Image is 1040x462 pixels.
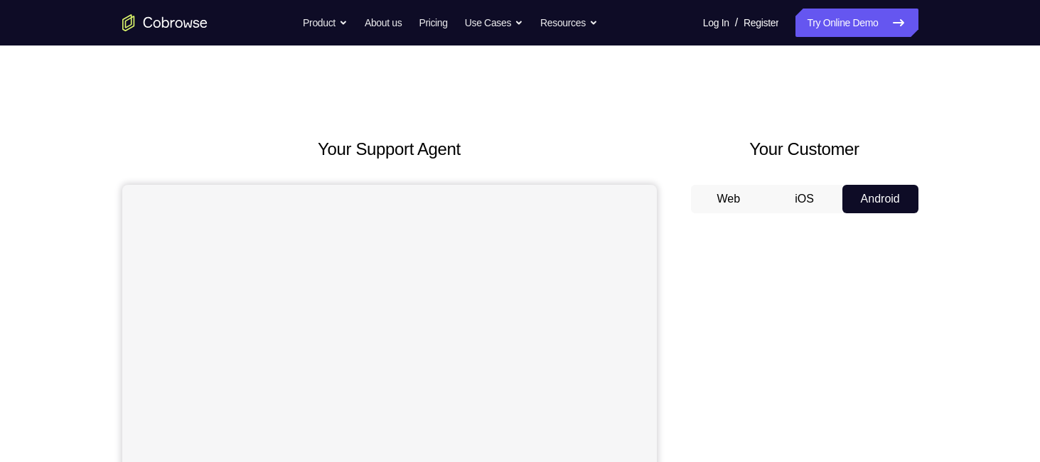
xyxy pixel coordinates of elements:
[122,14,208,31] a: Go to the home page
[795,9,918,37] a: Try Online Demo
[766,185,842,213] button: iOS
[122,136,657,162] h2: Your Support Agent
[465,9,523,37] button: Use Cases
[540,9,598,37] button: Resources
[303,9,348,37] button: Product
[691,136,918,162] h2: Your Customer
[744,9,778,37] a: Register
[419,9,447,37] a: Pricing
[691,185,767,213] button: Web
[703,9,729,37] a: Log In
[735,14,738,31] span: /
[365,9,402,37] a: About us
[842,185,918,213] button: Android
